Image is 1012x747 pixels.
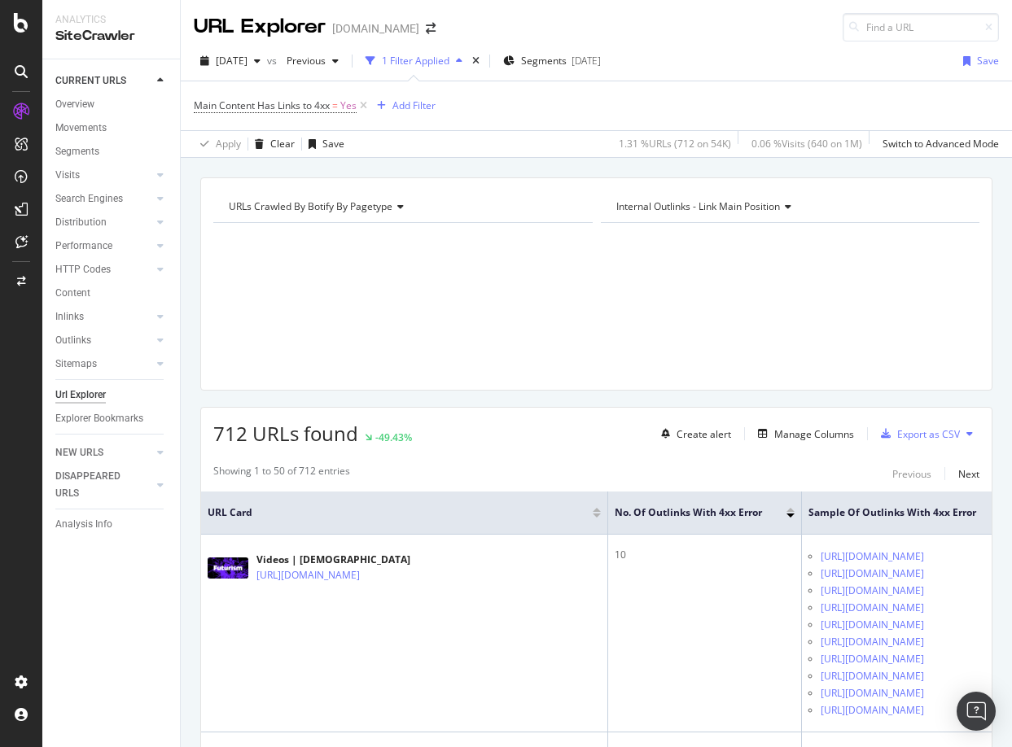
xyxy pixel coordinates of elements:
[55,167,152,184] a: Visits
[208,557,248,579] img: main image
[55,516,169,533] a: Analysis Info
[55,308,152,325] a: Inlinks
[957,48,999,74] button: Save
[55,27,167,46] div: SiteCrawler
[375,430,412,444] div: -49.43%
[55,332,152,349] a: Outlinks
[55,214,107,231] div: Distribution
[248,131,295,157] button: Clear
[883,137,999,151] div: Switch to Advanced Mode
[55,285,90,302] div: Content
[55,143,99,160] div: Segments
[55,410,143,427] div: Explorer Bookmarks
[821,617,924,633] a: [URL][DOMAIN_NAME]
[751,424,854,443] button: Manage Columns
[615,548,795,562] div: 10
[194,98,330,112] span: Main Content Has Links to 4xx
[957,692,996,731] div: Open Intercom Messenger
[213,464,350,483] div: Showing 1 to 50 of 712 entries
[55,238,152,255] a: Performance
[55,190,123,207] div: Search Engines
[208,505,589,520] span: URL Card
[55,387,106,404] div: Url Explorer
[958,467,979,481] div: Next
[194,13,326,41] div: URL Explorer
[55,387,169,404] a: Url Explorer
[572,54,601,68] div: [DATE]
[821,566,924,582] a: [URL][DOMAIN_NAME]
[55,214,152,231] a: Distribution
[382,54,449,68] div: 1 Filter Applied
[55,468,152,502] a: DISAPPEARED URLS
[821,651,924,667] a: [URL][DOMAIN_NAME]
[774,427,854,441] div: Manage Columns
[280,54,326,68] span: Previous
[874,421,960,447] button: Export as CSV
[876,131,999,157] button: Switch to Advanced Mode
[615,505,762,520] span: No. of Outlinks with 4xx Error
[616,199,780,213] span: Internal Outlinks - Link Main Position
[821,685,924,701] a: [URL][DOMAIN_NAME]
[267,54,280,68] span: vs
[55,468,138,502] div: DISAPPEARED URLS
[332,20,419,37] div: [DOMAIN_NAME]
[821,548,924,565] a: [URL][DOMAIN_NAME]
[497,48,607,74] button: Segments[DATE]
[469,53,483,69] div: times
[821,702,924,719] a: [URL][DOMAIN_NAME]
[270,137,295,151] div: Clear
[958,464,979,483] button: Next
[370,96,436,116] button: Add Filter
[256,567,360,583] a: [URL][DOMAIN_NAME]
[55,96,169,113] a: Overview
[821,583,924,599] a: [URL][DOMAIN_NAME]
[977,54,999,68] div: Save
[229,199,392,213] span: URLs Crawled By Botify By pagetype
[392,98,436,112] div: Add Filter
[216,54,248,68] span: 2025 Aug. 9th
[332,98,338,112] span: =
[843,13,999,41] input: Find a URL
[55,190,152,207] a: Search Engines
[55,120,169,137] a: Movements
[226,194,578,220] h4: URLs Crawled By Botify By pagetype
[55,332,91,349] div: Outlinks
[55,143,169,160] a: Segments
[213,420,358,447] span: 712 URLs found
[55,410,169,427] a: Explorer Bookmarks
[821,634,924,650] a: [URL][DOMAIN_NAME]
[55,120,107,137] div: Movements
[55,13,167,27] div: Analytics
[55,356,152,373] a: Sitemaps
[216,137,241,151] div: Apply
[892,467,931,481] div: Previous
[55,72,126,90] div: CURRENT URLS
[340,94,357,117] span: Yes
[55,516,112,533] div: Analysis Info
[302,131,344,157] button: Save
[655,421,731,447] button: Create alert
[256,553,431,567] div: Videos | [DEMOGRAPHIC_DATA]
[322,137,344,151] div: Save
[897,427,960,441] div: Export as CSV
[55,356,97,373] div: Sitemaps
[751,137,862,151] div: 0.06 % Visits ( 640 on 1M )
[892,464,931,483] button: Previous
[521,54,567,68] span: Segments
[55,167,80,184] div: Visits
[194,48,267,74] button: [DATE]
[677,427,731,441] div: Create alert
[280,48,345,74] button: Previous
[55,261,152,278] a: HTTP Codes
[55,444,152,461] a: NEW URLS
[55,238,112,255] div: Performance
[55,261,111,278] div: HTTP Codes
[194,131,241,157] button: Apply
[55,308,84,325] div: Inlinks
[55,285,169,302] a: Content
[55,96,94,113] div: Overview
[619,137,731,151] div: 1.31 % URLs ( 712 on 54K )
[359,48,469,74] button: 1 Filter Applied
[55,72,152,90] a: CURRENT URLS
[55,444,103,461] div: NEW URLS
